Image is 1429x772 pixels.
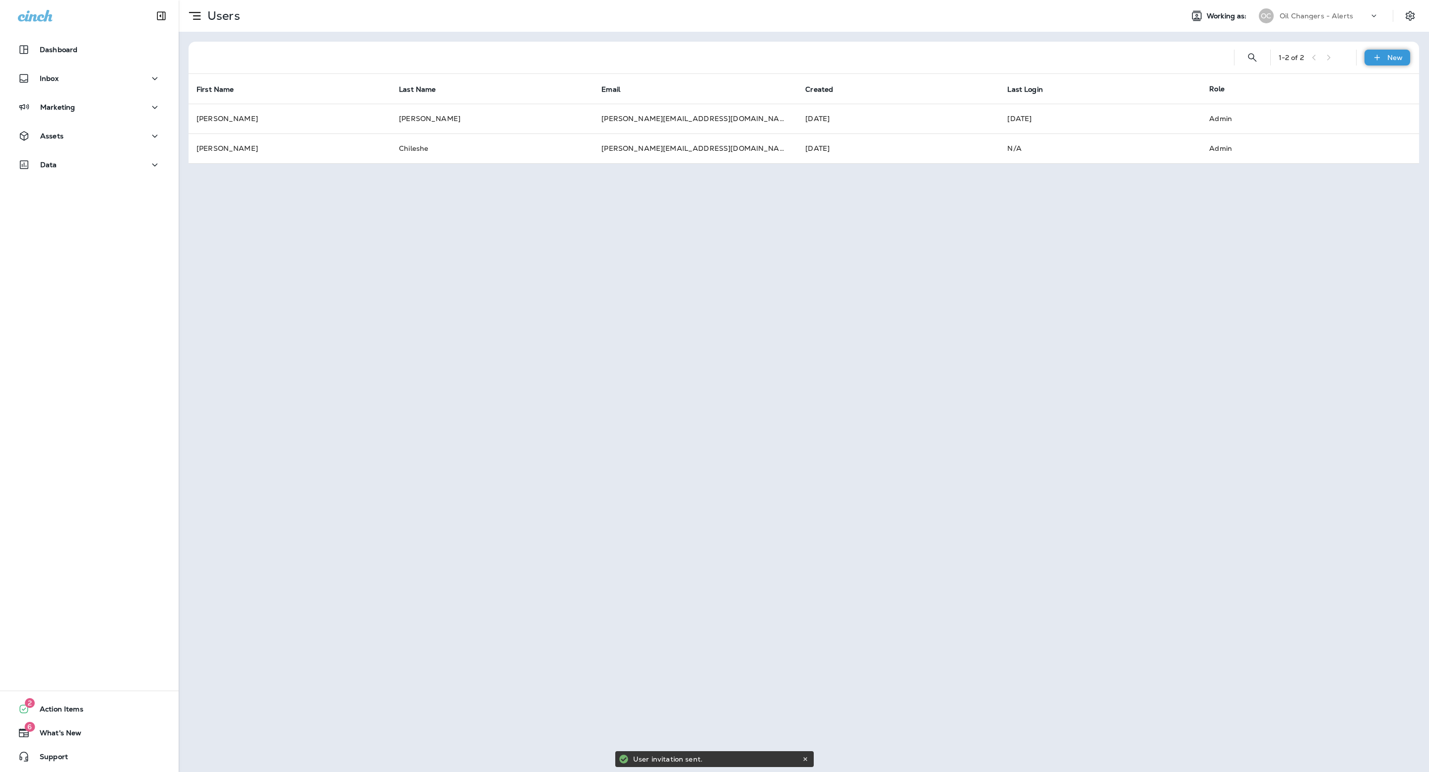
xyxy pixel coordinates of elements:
td: [DATE] [797,133,999,163]
span: Role [1209,84,1225,93]
span: Working as: [1207,12,1249,20]
span: Last Login [1007,85,1055,94]
p: Users [203,8,240,23]
span: Created [805,85,833,94]
span: Last Login [1007,85,1042,94]
p: New [1387,54,1403,62]
td: [PERSON_NAME][EMAIL_ADDRESS][DOMAIN_NAME] [593,133,797,163]
span: Action Items [30,705,83,717]
span: 6 [24,722,35,732]
td: [PERSON_NAME] [391,104,593,133]
span: 2 [25,698,35,708]
button: Data [10,155,169,175]
td: Chileshe [391,133,593,163]
td: [PERSON_NAME][EMAIL_ADDRESS][DOMAIN_NAME] [593,104,797,133]
td: [DATE] [999,104,1201,133]
p: Marketing [40,103,75,111]
button: 2Action Items [10,699,169,719]
p: Assets [40,132,64,140]
button: Assets [10,126,169,146]
span: Email [601,85,620,94]
span: Email [601,85,633,94]
div: OC [1259,8,1274,23]
span: Support [30,753,68,765]
span: Last Name [399,85,436,94]
td: [DATE] [797,104,999,133]
span: What's New [30,729,81,741]
span: First Name [196,85,247,94]
td: Admin [1201,104,1403,133]
p: Dashboard [40,46,77,54]
td: N/A [999,133,1201,163]
p: Data [40,161,57,169]
button: 6What's New [10,723,169,743]
button: Collapse Sidebar [147,6,175,26]
td: [PERSON_NAME] [189,104,391,133]
button: Marketing [10,97,169,117]
p: Oil Changers - Alerts [1280,12,1353,20]
button: Search Users [1242,48,1262,67]
span: Created [805,85,846,94]
p: Inbox [40,74,59,82]
button: Settings [1401,7,1419,25]
div: User invitation sent. [633,751,800,767]
button: Inbox [10,68,169,88]
td: [PERSON_NAME] [189,133,391,163]
span: First Name [196,85,234,94]
td: Admin [1201,133,1403,163]
button: Support [10,747,169,767]
div: 1 - 2 of 2 [1279,54,1304,62]
span: Last Name [399,85,449,94]
button: Dashboard [10,40,169,60]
